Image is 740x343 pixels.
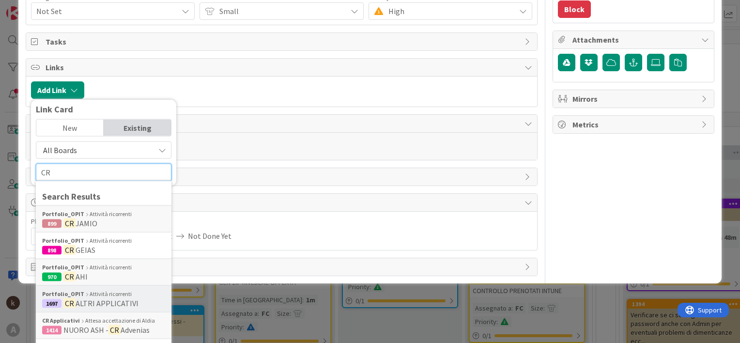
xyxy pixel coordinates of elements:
div: Attività ricorrenti [42,210,165,218]
b: Portfolio_OPIT [42,263,84,272]
span: Metrics [572,119,696,130]
div: Link Card [36,105,171,114]
span: History [46,171,520,183]
span: Not Done Yet [188,228,231,244]
span: Not Set [36,5,178,17]
mark: CR [63,270,76,283]
span: Support [20,1,44,13]
span: AHI [76,272,88,281]
span: Links [46,62,520,73]
mark: CR [63,244,76,256]
div: Attività ricorrenti [42,290,165,298]
div: Search Results [42,190,165,203]
span: Tasks [46,36,520,47]
b: Portfolio_OPIT [42,210,84,218]
span: JAMIO [76,218,97,228]
button: Block [558,0,591,18]
div: 970 [42,273,62,281]
div: Existing [104,120,171,136]
mark: CR [108,324,121,336]
mark: CR [63,217,76,230]
span: Actual Dates [121,217,231,227]
span: GEIAS [76,245,95,255]
span: Exit Criteria [46,261,520,273]
span: Planned Dates [31,217,116,227]
b: Portfolio_OPIT [42,236,84,245]
div: 899 [42,219,62,228]
span: ALTRI APPLICATIVI [76,298,139,308]
span: All Boards [43,145,77,155]
mark: CR [63,297,76,310]
span: Advenias [121,325,150,335]
div: Attesa accettazione di Aldia [42,316,165,325]
div: New [36,120,104,136]
div: 1414 [42,326,62,335]
div: Attività ricorrenti [42,236,165,245]
span: Comments [46,118,520,129]
span: Dates [46,197,520,208]
b: Portfolio_OPIT [42,290,84,298]
span: Mirrors [572,93,696,105]
button: Add Link [31,81,84,99]
span: High [388,4,510,18]
span: NUORO ASH - [63,325,108,335]
b: CR Applicativi [42,316,80,325]
span: Attachments [572,34,696,46]
div: 898 [42,246,62,255]
input: Search for card by title or ID [36,164,171,181]
div: 1697 [42,299,62,308]
span: Small [219,4,341,18]
div: Attività ricorrenti [42,263,165,272]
